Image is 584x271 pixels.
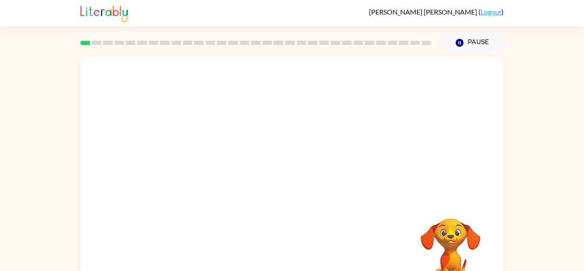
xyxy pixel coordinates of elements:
[80,3,128,22] img: Literably
[369,8,504,16] div: ( )
[442,33,504,53] button: Pause
[369,8,478,16] span: [PERSON_NAME] [PERSON_NAME]
[481,8,501,16] a: Logout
